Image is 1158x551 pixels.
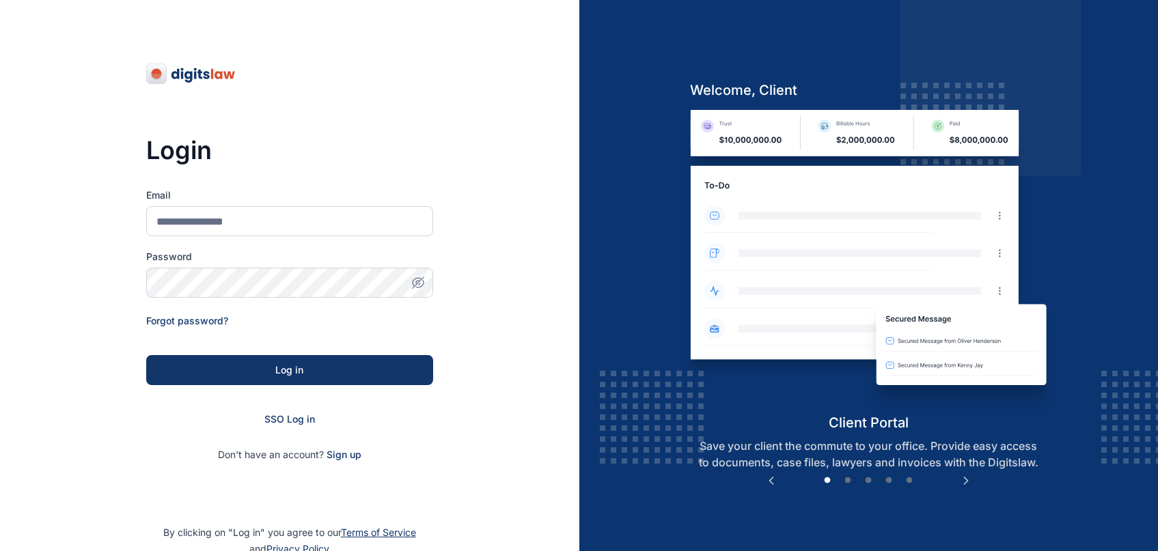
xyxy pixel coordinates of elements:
div: Log in [168,363,411,377]
button: Next [959,474,973,488]
a: SSO Log in [264,413,315,425]
img: digitslaw-logo [146,63,236,85]
button: 2 [841,474,855,488]
h5: welcome, client [679,81,1058,100]
label: Password [146,250,433,264]
button: Previous [764,474,778,488]
button: 4 [882,474,896,488]
button: 1 [821,474,834,488]
label: Email [146,188,433,202]
a: Terms of Service [341,526,416,538]
a: Forgot password? [146,315,228,326]
h5: client portal [679,413,1058,432]
p: Save your client the commute to your office. Provide easy access to documents, case files, lawyer... [679,438,1058,470]
span: Sign up [327,448,361,462]
p: Don't have an account? [146,448,433,462]
button: Log in [146,355,433,385]
button: 3 [861,474,875,488]
button: 5 [902,474,916,488]
img: client-portal [679,110,1058,412]
h3: Login [146,137,433,164]
a: Sign up [327,449,361,460]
